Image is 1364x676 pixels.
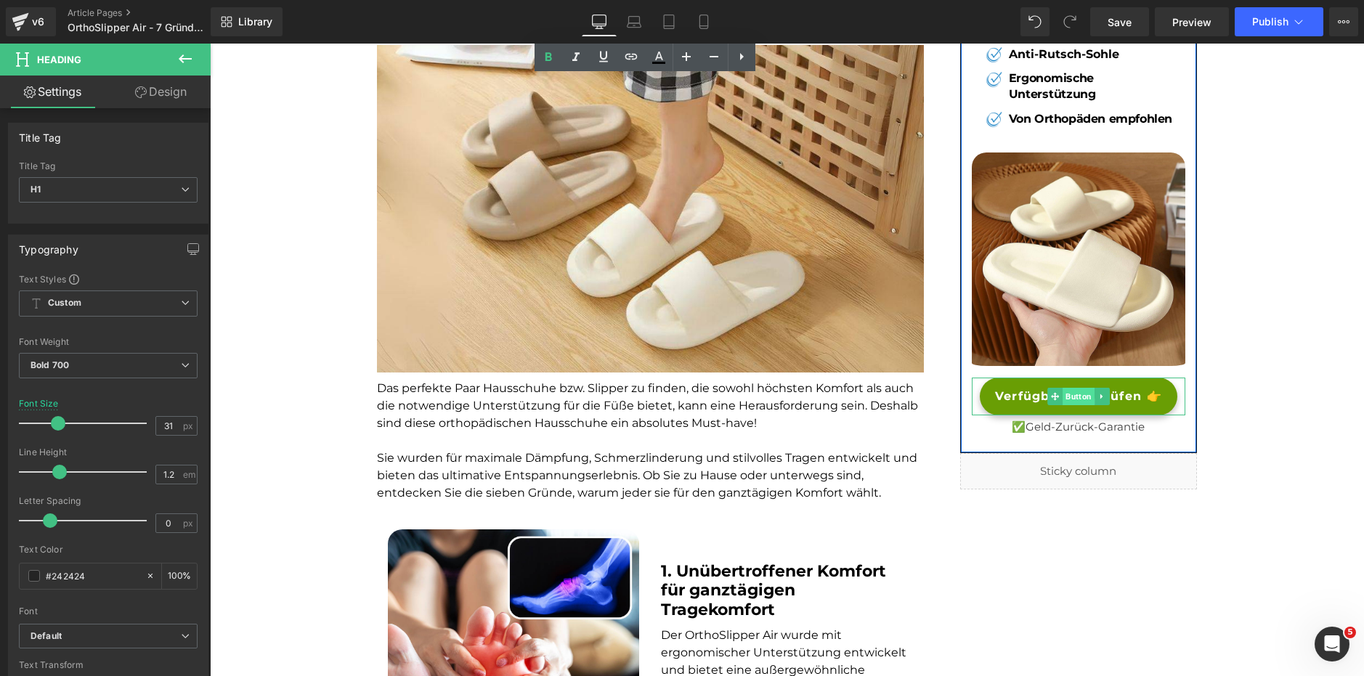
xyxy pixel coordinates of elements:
span: Verfügbarkeit prüfen 👉 [785,344,952,362]
a: v6 [6,7,56,36]
a: Design [108,76,214,108]
b: Anti-Rutsch-Sohle [799,4,909,17]
a: Expand / Collapse [885,344,900,362]
div: Text Color [19,545,198,555]
a: New Library [211,7,283,36]
span: Library [238,15,272,28]
span: Heading [37,54,81,65]
a: Verfügbarkeit prüfen 👉 [770,334,967,372]
span: OrthoSlipper Air - 7 Gründe Adv [68,22,207,33]
div: v6 [29,12,47,31]
div: Title Tag [19,161,198,171]
button: Publish [1235,7,1323,36]
font: Das perfekte Paar Hausschuhe bzw. Slipper zu finden, die sowohl höchsten Komfort als auch die not... [167,338,708,386]
a: Desktop [582,7,617,36]
b: Custom [48,297,81,309]
span: em [183,470,195,479]
font: Sie wurden für maximale Dämpfung, Schmerzlinderung und stilvolles Tragen entwickelt und bieten da... [167,407,707,456]
div: Text Styles [19,273,198,285]
b: H1 [31,184,41,195]
span: Publish [1252,16,1288,28]
span: Save [1108,15,1132,30]
button: Redo [1055,7,1084,36]
a: Article Pages [68,7,235,19]
div: Line Height [19,447,198,457]
iframe: Intercom live chat [1315,627,1349,661]
b: 1. Unübertroffener Komfort für ganztägigen Tragekomfort [451,518,676,576]
button: Undo [1020,7,1050,36]
a: Mobile [686,7,721,36]
div: % [162,563,197,589]
a: Tablet [651,7,686,36]
button: More [1329,7,1358,36]
b: Von Orthopäden empfohlen [799,68,962,82]
div: Letter Spacing [19,496,198,506]
p: ✅Geld-Zurück-Garantie [762,375,975,392]
div: Title Tag [19,123,62,144]
span: 5 [1344,627,1356,638]
a: Preview [1155,7,1229,36]
div: Font Size [19,399,59,409]
a: Laptop [617,7,651,36]
span: px [183,518,195,528]
b: Bold 700 [31,359,69,370]
b: Ergonomische Unterstützung [799,28,886,57]
input: Color [46,568,139,584]
i: Default [31,630,62,643]
span: Preview [1172,15,1211,30]
div: Text Transform [19,660,198,670]
span: Button [853,344,885,362]
div: Font [19,606,198,616]
div: Typography [19,235,78,256]
span: px [183,421,195,431]
div: Font Weight [19,337,198,347]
